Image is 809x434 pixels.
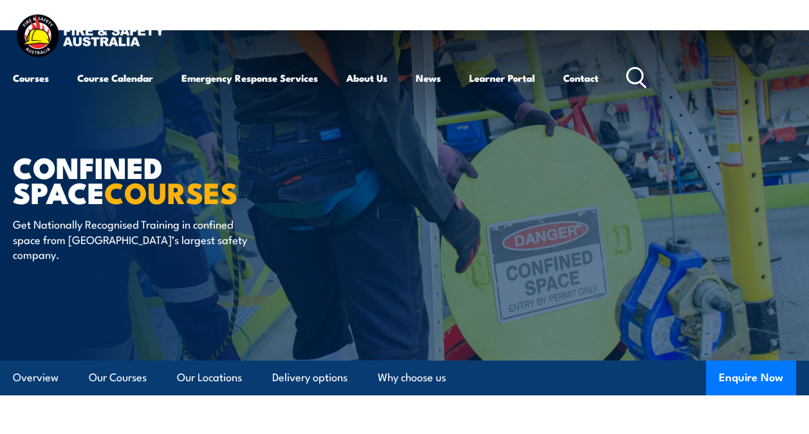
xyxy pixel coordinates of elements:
p: Get Nationally Recognised Training in confined space from [GEOGRAPHIC_DATA]’s largest safety comp... [13,216,248,261]
h1: Confined Space [13,154,331,204]
a: News [416,62,441,93]
a: Courses [13,62,49,93]
a: Contact [563,62,599,93]
strong: COURSES [104,169,237,214]
a: Our Locations [177,361,242,395]
a: Course Calendar [77,62,153,93]
a: Overview [13,361,59,395]
a: Delivery options [272,361,348,395]
a: Emergency Response Services [181,62,318,93]
a: Learner Portal [469,62,535,93]
a: Our Courses [89,361,147,395]
a: About Us [346,62,387,93]
button: Enquire Now [706,361,796,395]
a: Why choose us [378,361,446,395]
